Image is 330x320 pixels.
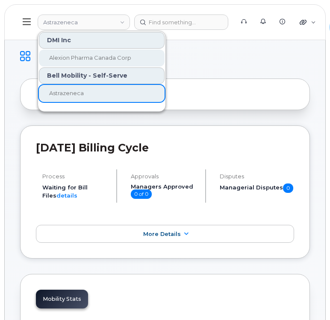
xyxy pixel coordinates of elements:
[131,189,152,199] span: 0 of 0
[36,141,294,154] h2: [DATE] Billing Cycle
[131,183,197,199] h5: Managers Approved
[39,32,165,49] div: DMI Inc
[143,231,181,237] span: More Details
[283,183,293,193] span: 0
[42,183,109,199] li: Waiting for Bill Files
[39,49,165,67] a: Alexion Pharma Canada Corp
[39,67,165,84] div: Bell Mobility - Self-Serve
[220,183,294,193] h5: Managerial Disputes
[56,192,77,199] a: details
[49,54,131,61] span: Alexion Pharma Canada Corp
[220,173,294,180] h4: Disputes
[131,173,197,180] h4: Approvals
[36,50,114,63] span: Dashboard
[39,85,165,102] a: Astrazeneca
[49,90,84,96] span: Astrazeneca
[42,173,109,180] h4: Process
